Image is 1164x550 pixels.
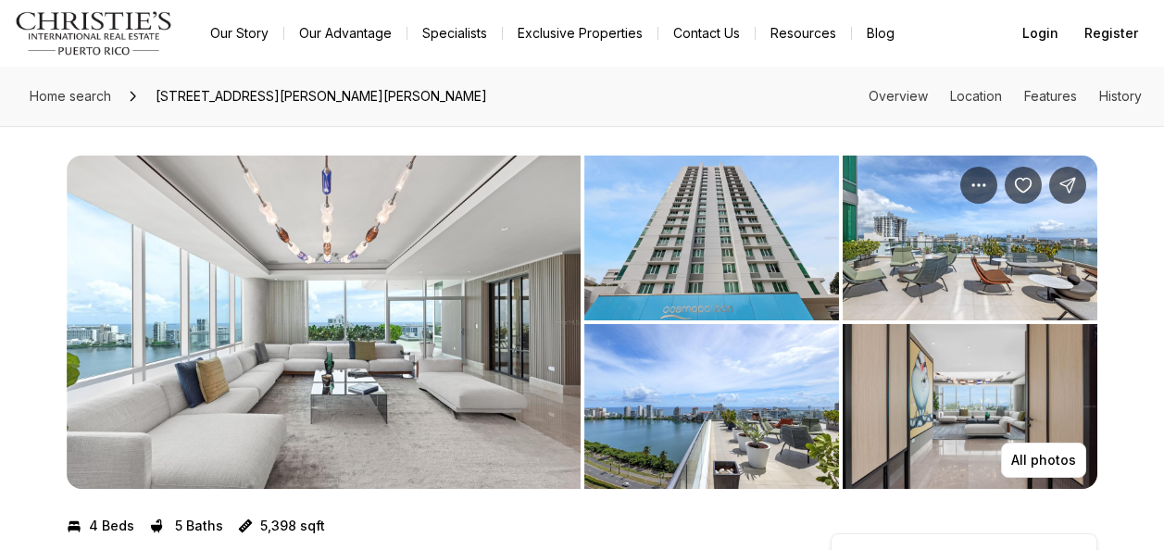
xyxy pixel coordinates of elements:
p: 5 Baths [175,519,223,533]
a: Skip to: History [1099,88,1142,104]
span: Register [1084,26,1138,41]
a: Our Story [195,20,283,46]
button: Property options [960,167,997,204]
a: Skip to: Overview [869,88,928,104]
span: [STREET_ADDRESS][PERSON_NAME][PERSON_NAME] [148,81,494,111]
button: All photos [1001,443,1086,478]
span: Login [1022,26,1058,41]
button: Login [1011,15,1070,52]
a: Skip to: Location [950,88,1002,104]
button: Share Property: 555 MONSERRATE [1049,167,1086,204]
a: Specialists [407,20,502,46]
button: View image gallery [67,156,581,489]
button: 5 Baths [149,511,223,541]
nav: Page section menu [869,89,1142,104]
a: Our Advantage [284,20,407,46]
img: logo [15,11,173,56]
div: Listing Photos [67,156,1097,489]
button: View image gallery [584,156,839,320]
button: View image gallery [584,324,839,489]
button: Contact Us [658,20,755,46]
li: 1 of 13 [67,156,581,489]
span: Home search [30,88,111,104]
button: View image gallery [843,324,1097,489]
a: Exclusive Properties [503,20,657,46]
a: Resources [756,20,851,46]
button: View image gallery [843,156,1097,320]
li: 2 of 13 [584,156,1098,489]
p: 5,398 sqft [260,519,325,533]
p: 4 Beds [89,519,134,533]
a: Blog [852,20,909,46]
a: Home search [22,81,119,111]
a: Skip to: Features [1024,88,1077,104]
button: Save Property: 555 MONSERRATE [1005,167,1042,204]
button: Register [1073,15,1149,52]
p: All photos [1011,453,1076,468]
